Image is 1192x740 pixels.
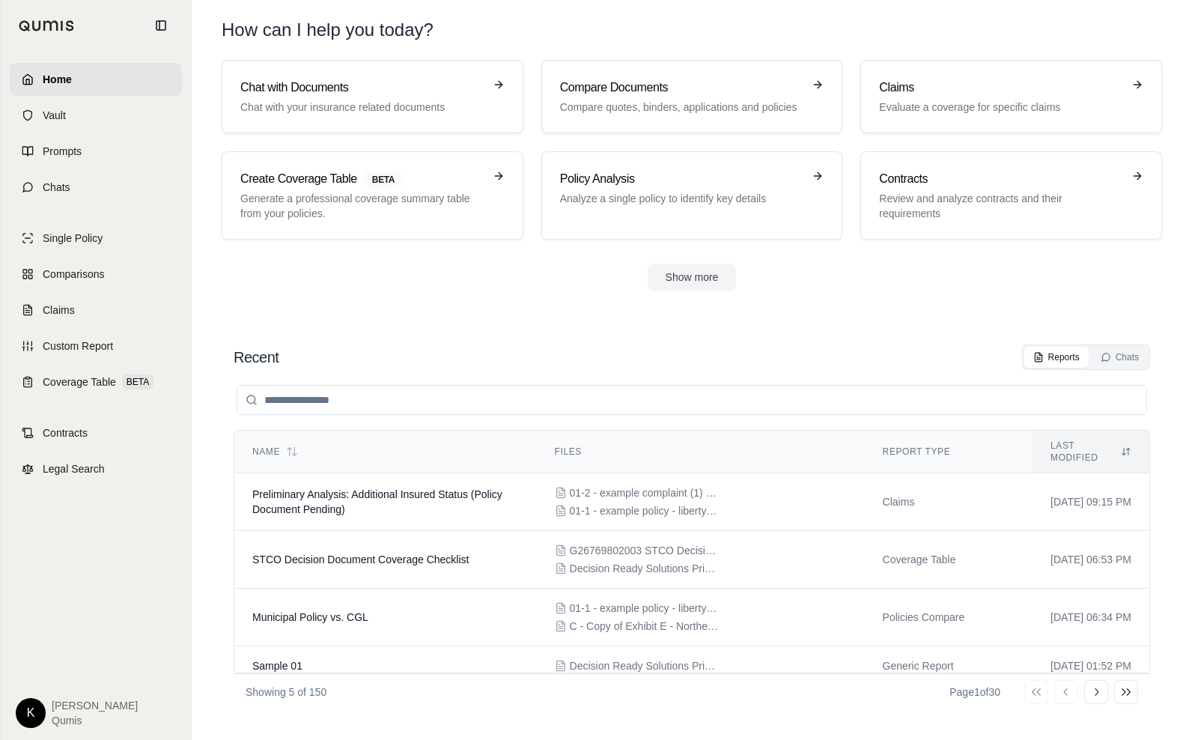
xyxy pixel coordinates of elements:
[43,425,88,440] span: Contracts
[252,446,519,458] div: Name
[1033,589,1149,646] td: [DATE] 06:34 PM
[560,79,803,97] h3: Compare Documents
[1092,347,1148,368] button: Chats
[240,100,484,115] p: Chat with your insurance related documents
[10,135,182,168] a: Prompts
[865,473,1033,531] td: Claims
[10,452,182,485] a: Legal Search
[122,374,153,389] span: BETA
[865,589,1033,646] td: Policies Compare
[949,685,1000,700] div: Page 1 of 30
[222,60,523,133] a: Chat with DocumentsChat with your insurance related documents
[10,63,182,96] a: Home
[10,330,182,363] a: Custom Report
[222,18,434,42] h1: How can I help you today?
[541,60,843,133] a: Compare DocumentsCompare quotes, binders, applications and policies
[1033,351,1080,363] div: Reports
[10,171,182,204] a: Chats
[10,366,182,398] a: Coverage TableBETA
[19,20,75,31] img: Qumis Logo
[560,170,803,188] h3: Policy Analysis
[10,99,182,132] a: Vault
[16,698,46,728] div: K
[537,431,865,473] th: Files
[10,416,182,449] a: Contracts
[541,151,843,240] a: Policy AnalysisAnalyze a single policy to identify key details
[860,60,1162,133] a: ClaimsEvaluate a coverage for specific claims
[240,191,484,221] p: Generate a professional coverage summary table from your policies.
[570,503,720,518] span: 01-1 - example policy - liberty CGL 1.pdf
[252,611,368,623] span: Municipal Policy vs. CGL
[879,191,1122,221] p: Review and analyze contracts and their requirements
[252,554,469,565] span: STCO Decision Document Coverage Checklist
[363,172,404,188] span: BETA
[43,180,70,195] span: Chats
[1101,351,1139,363] div: Chats
[1033,531,1149,589] td: [DATE] 06:53 PM
[149,13,173,37] button: Collapse sidebar
[234,347,279,368] h2: Recent
[865,646,1033,686] td: Generic Report
[648,264,737,291] button: Show more
[1050,440,1131,464] div: Last modified
[1033,473,1149,531] td: [DATE] 09:15 PM
[43,461,105,476] span: Legal Search
[246,685,326,700] p: Showing 5 of 150
[570,601,720,616] span: 01-1 - example policy - liberty CGL 1.pdf
[865,431,1033,473] th: Report Type
[1033,646,1149,686] td: [DATE] 01:52 PM
[43,303,75,318] span: Claims
[240,79,484,97] h3: Chat with Documents
[879,170,1122,188] h3: Contracts
[52,713,138,728] span: Qumis
[43,72,72,87] span: Home
[43,231,103,246] span: Single Policy
[10,222,182,255] a: Single Policy
[560,100,803,115] p: Compare quotes, binders, applications and policies
[865,531,1033,589] td: Coverage Table
[43,267,104,282] span: Comparisons
[860,151,1162,240] a: ContractsReview and analyze contracts and their requirements
[252,660,302,672] span: Sample 01
[10,294,182,327] a: Claims
[43,108,66,123] span: Vault
[222,151,523,240] a: Create Coverage TableBETAGenerate a professional coverage summary table from your policies.
[570,561,720,576] span: Decision Ready Solutions Primary Quote (1).pdf
[10,258,182,291] a: Comparisons
[879,100,1122,115] p: Evaluate a coverage for specific claims
[570,543,720,558] span: G26769802003 STCO DecisionR2083882283158AM (1).pdf
[570,658,720,673] span: Decision Ready Solutions Primary Quote (1).pdf
[43,374,116,389] span: Coverage Table
[1024,347,1089,368] button: Reports
[52,698,138,713] span: [PERSON_NAME]
[879,79,1122,97] h3: Claims
[570,485,720,500] span: 01-2 - example complaint (1) - slip and fall 1.pdf
[570,619,720,634] span: C - Copy of Exhibit E - Northern Ins CGL 02-03_406_5 2 334.pdf
[240,170,484,188] h3: Create Coverage Table
[560,191,803,206] p: Analyze a single policy to identify key details
[43,339,113,354] span: Custom Report
[252,488,502,515] span: Preliminary Analysis: Additional Insured Status (Policy Document Pending)
[43,144,82,159] span: Prompts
